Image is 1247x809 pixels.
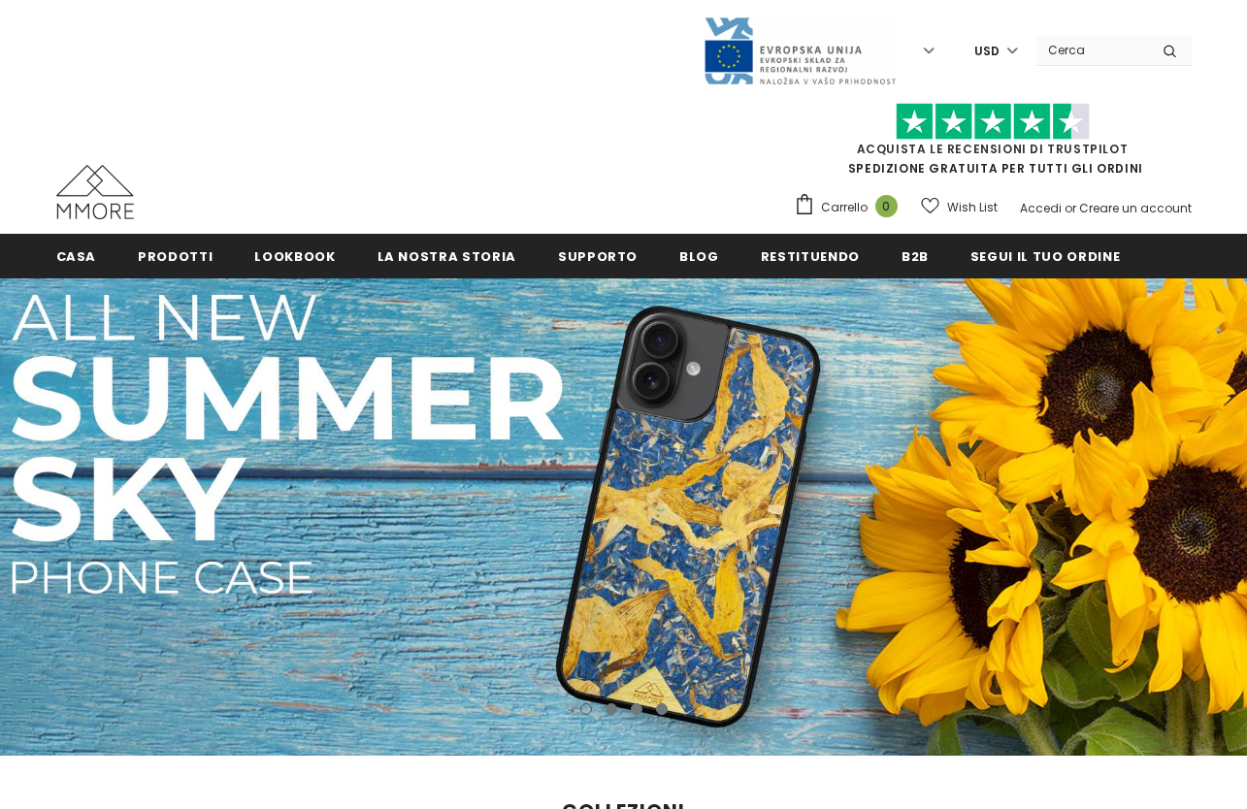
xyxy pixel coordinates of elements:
button: 1 [580,703,592,715]
span: supporto [558,247,638,266]
a: Carrello 0 [794,193,907,222]
a: Restituendo [761,234,860,277]
button: 3 [631,703,642,715]
button: 2 [606,703,617,715]
img: Javni Razpis [703,16,897,86]
span: Lookbook [254,247,335,266]
a: Accedi [1020,200,1062,216]
a: La nostra storia [377,234,516,277]
span: or [1065,200,1076,216]
span: SPEDIZIONE GRATUITA PER TUTTI GLI ORDINI [794,112,1192,177]
button: 4 [656,703,668,715]
input: Search Site [1036,36,1148,64]
img: Fidati di Pilot Stars [896,103,1090,141]
span: Restituendo [761,247,860,266]
a: Blog [679,234,719,277]
a: Prodotti [138,234,213,277]
span: B2B [902,247,929,266]
span: Wish List [947,198,998,217]
span: USD [974,42,1000,61]
span: Segui il tuo ordine [970,247,1120,266]
span: Casa [56,247,97,266]
a: Acquista le recensioni di TrustPilot [857,141,1129,157]
a: Creare un account [1079,200,1192,216]
a: Casa [56,234,97,277]
span: La nostra storia [377,247,516,266]
a: Segui il tuo ordine [970,234,1120,277]
a: Wish List [921,190,998,224]
a: supporto [558,234,638,277]
a: Lookbook [254,234,335,277]
span: Blog [679,247,719,266]
a: Javni Razpis [703,42,897,58]
span: Prodotti [138,247,213,266]
span: 0 [875,195,898,217]
img: Casi MMORE [56,165,134,219]
span: Carrello [821,198,868,217]
a: B2B [902,234,929,277]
